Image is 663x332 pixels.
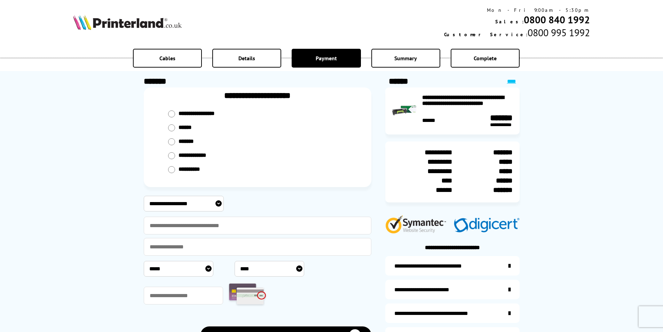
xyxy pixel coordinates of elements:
[316,55,337,62] span: Payment
[528,26,590,39] span: 0800 995 1992
[73,15,182,30] img: Printerland Logo
[385,280,520,299] a: items-arrive
[385,303,520,323] a: additional-cables
[524,13,590,26] a: 0800 840 1992
[394,55,417,62] span: Summary
[385,256,520,276] a: additional-ink
[474,55,497,62] span: Complete
[444,7,590,13] div: Mon - Fri 9:00am - 5:30pm
[159,55,175,62] span: Cables
[238,55,255,62] span: Details
[495,18,524,25] span: Sales:
[444,31,528,38] span: Customer Service:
